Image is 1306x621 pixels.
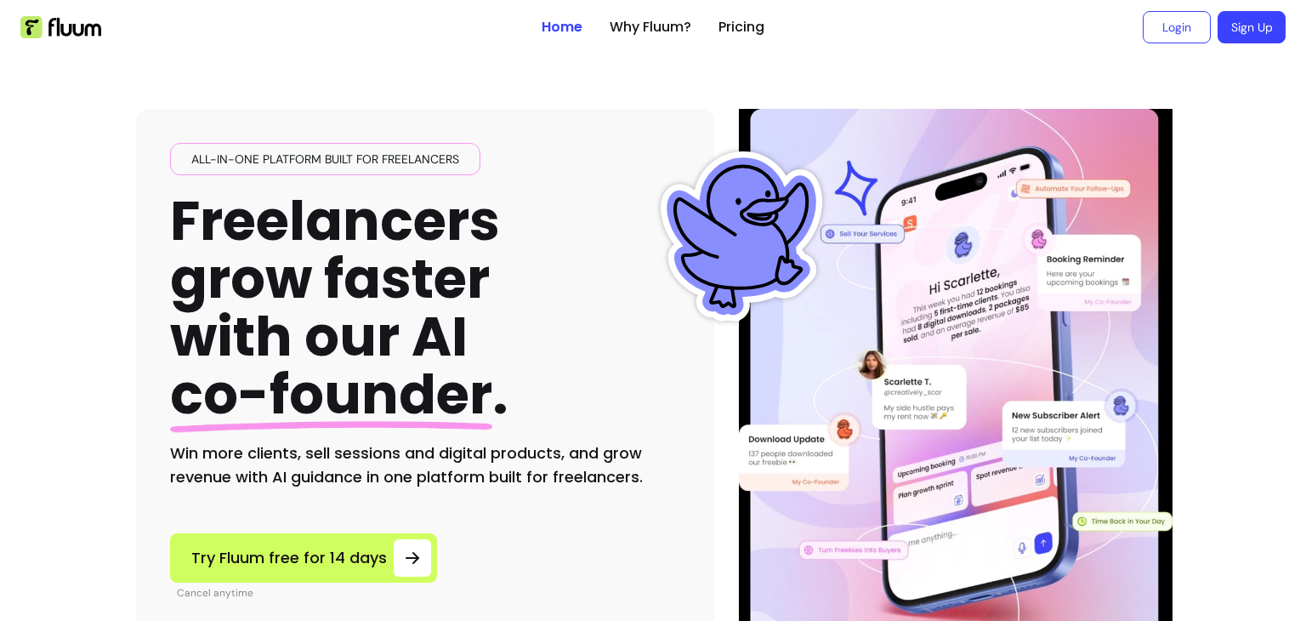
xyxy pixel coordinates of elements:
a: Pricing [718,17,764,37]
a: Why Fluum? [610,17,691,37]
h1: Freelancers grow faster with our AI . [170,192,508,424]
h2: Win more clients, sell sessions and digital products, and grow revenue with AI guidance in one pl... [170,442,680,489]
a: Login [1143,11,1211,43]
img: Fluum Logo [20,16,101,38]
span: Try Fluum free for 14 days [191,546,387,570]
span: co-founder [170,356,492,432]
img: Fluum Duck sticker [656,151,826,322]
a: Home [542,17,582,37]
p: Cancel anytime [177,586,437,600]
span: All-in-one platform built for freelancers [185,151,466,168]
a: Sign Up [1218,11,1286,43]
a: Try Fluum free for 14 days [170,533,437,583]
